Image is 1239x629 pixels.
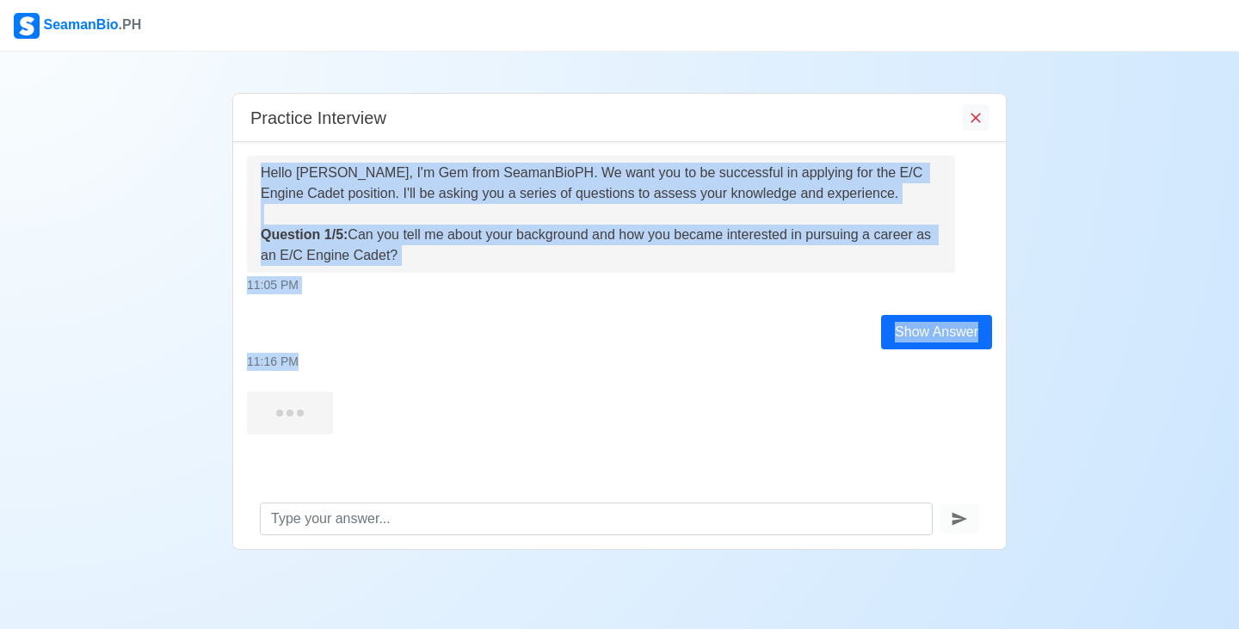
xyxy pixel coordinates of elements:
[261,163,941,266] div: Hello [PERSON_NAME], I'm Gem from SeamanBioPH. We want you to be successful in applying for the E...
[963,104,989,131] button: End Interview
[250,108,386,128] h5: Practice Interview
[14,13,40,39] img: Logo
[881,315,992,349] div: Show Answer
[247,276,992,294] div: 11:05 PM
[261,227,348,242] strong: Question 1/5:
[247,353,992,371] div: 11:16 PM
[119,17,142,32] span: .PH
[14,13,141,39] div: SeamanBio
